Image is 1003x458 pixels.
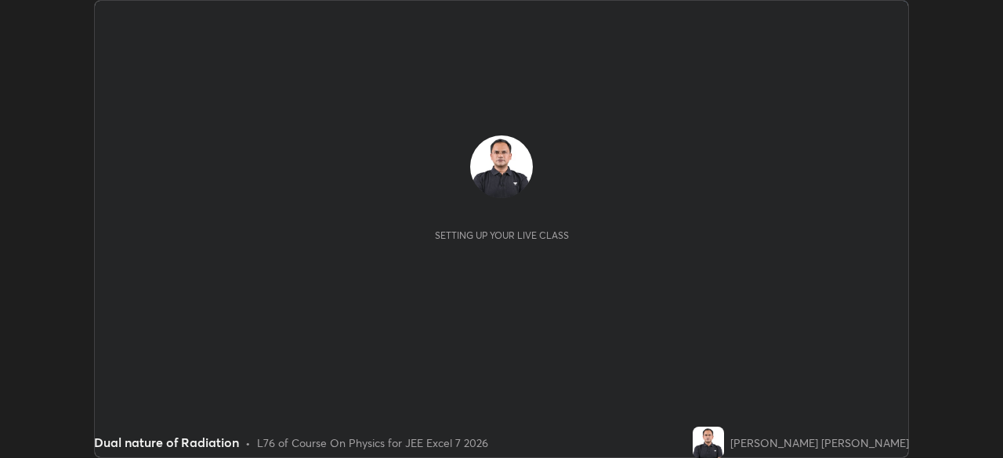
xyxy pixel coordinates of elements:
div: [PERSON_NAME] [PERSON_NAME] [730,435,909,451]
img: 9e00f7349d9f44168f923738ff900c7f.jpg [470,135,533,198]
div: Setting up your live class [435,229,569,241]
div: L76 of Course On Physics for JEE Excel 7 2026 [257,435,488,451]
div: Dual nature of Radiation [94,433,239,452]
div: • [245,435,251,451]
img: 9e00f7349d9f44168f923738ff900c7f.jpg [693,427,724,458]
